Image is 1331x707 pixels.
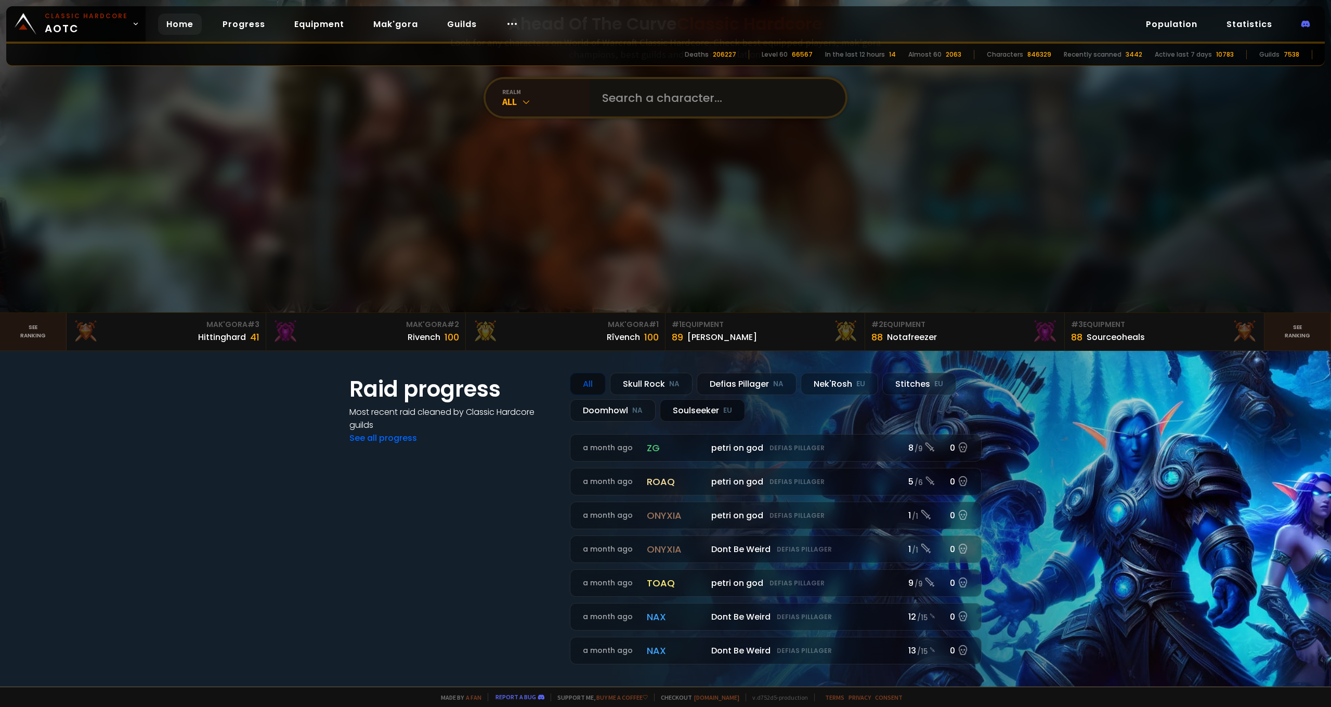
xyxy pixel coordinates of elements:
span: # 3 [1071,319,1083,330]
div: realm [502,88,590,96]
div: Recently scanned [1064,50,1121,59]
div: Characters [987,50,1023,59]
div: Mak'Gora [472,319,659,330]
a: Seeranking [1264,313,1331,350]
div: Sourceoheals [1087,331,1145,344]
span: # 1 [649,319,659,330]
a: [DOMAIN_NAME] [694,693,739,701]
div: Almost 60 [908,50,942,59]
span: # 2 [447,319,459,330]
div: 88 [1071,330,1082,344]
a: a fan [466,693,481,701]
a: a month agotoaqpetri on godDefias Pillager9 /90 [570,569,982,597]
h4: Most recent raid cleaned by Classic Hardcore guilds [349,405,557,431]
small: EU [723,405,732,416]
div: Active last 7 days [1155,50,1212,59]
a: Progress [214,14,273,35]
span: v. d752d5 - production [746,693,808,701]
a: Classic HardcoreAOTC [6,6,146,42]
a: See all progress [349,432,417,444]
div: 100 [445,330,459,344]
div: Hittinghard [198,331,246,344]
div: 846329 [1027,50,1051,59]
span: # 3 [247,319,259,330]
a: Home [158,14,202,35]
span: # 1 [672,319,682,330]
input: Search a character... [596,79,833,116]
a: Terms [825,693,844,701]
div: Equipment [1071,319,1258,330]
div: Mak'Gora [73,319,259,330]
a: Mak'Gora#2Rivench100 [266,313,466,350]
div: All [502,96,590,108]
div: 88 [871,330,883,344]
a: Statistics [1218,14,1281,35]
small: NA [773,379,784,389]
a: a month agonaxDont Be WeirdDefias Pillager13 /150 [570,637,982,664]
div: 10783 [1216,50,1234,59]
div: Deaths [685,50,709,59]
span: Support me, [551,693,648,701]
div: In the last 12 hours [825,50,885,59]
div: Defias Pillager [697,373,797,395]
a: a month agozgpetri on godDefias Pillager8 /90 [570,434,982,462]
a: Buy me a coffee [596,693,648,701]
div: 3442 [1126,50,1142,59]
a: a month agoroaqpetri on godDefias Pillager5 /60 [570,468,982,495]
div: 41 [250,330,259,344]
div: Rîvench [607,331,640,344]
div: Equipment [871,319,1058,330]
a: #1Equipment89[PERSON_NAME] [665,313,865,350]
a: Report a bug [495,693,536,701]
div: 100 [644,330,659,344]
div: Rivench [408,331,440,344]
a: Mak'Gora#3Hittinghard41 [67,313,266,350]
small: EU [934,379,943,389]
div: Guilds [1259,50,1280,59]
small: EU [856,379,865,389]
small: NA [632,405,643,416]
div: 66567 [792,50,813,59]
div: Skull Rock [610,373,693,395]
div: 206227 [713,50,736,59]
div: Notafreezer [887,331,937,344]
small: Classic Hardcore [45,11,128,21]
div: Stitches [882,373,956,395]
div: Equipment [672,319,858,330]
a: Privacy [849,693,871,701]
div: Mak'Gora [272,319,459,330]
a: a month agoonyxiapetri on godDefias Pillager1 /10 [570,502,982,529]
a: Equipment [286,14,353,35]
div: 89 [672,330,683,344]
a: Mak'Gora#1Rîvench100 [466,313,665,350]
span: # 2 [871,319,883,330]
a: Population [1138,14,1206,35]
div: Level 60 [762,50,788,59]
a: Mak'gora [365,14,426,35]
a: Guilds [439,14,485,35]
div: Soulseeker [660,399,745,422]
div: 2063 [946,50,961,59]
a: #2Equipment88Notafreezer [865,313,1065,350]
div: 7538 [1284,50,1299,59]
span: Made by [435,693,481,701]
div: 14 [889,50,896,59]
div: [PERSON_NAME] [687,331,757,344]
a: a month agonaxDont Be WeirdDefias Pillager12 /150 [570,603,982,631]
small: NA [669,379,680,389]
span: Checkout [654,693,739,701]
div: All [570,373,606,395]
a: a month agoonyxiaDont Be WeirdDefias Pillager1 /10 [570,535,982,563]
div: Nek'Rosh [801,373,878,395]
div: Doomhowl [570,399,656,422]
a: #3Equipment88Sourceoheals [1065,313,1264,350]
h1: Raid progress [349,373,557,405]
a: Consent [875,693,903,701]
span: AOTC [45,11,128,36]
